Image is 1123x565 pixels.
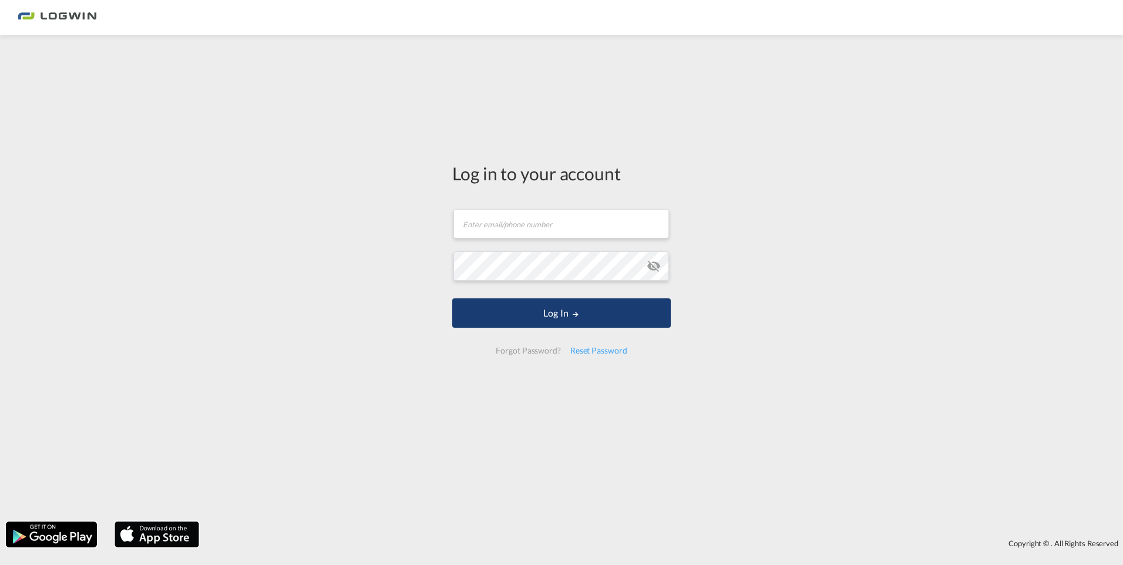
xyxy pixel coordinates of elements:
button: LOGIN [452,298,671,328]
md-icon: icon-eye-off [647,259,661,273]
input: Enter email/phone number [453,209,669,238]
div: Forgot Password? [491,340,565,361]
img: google.png [5,520,98,549]
div: Log in to your account [452,161,671,186]
div: Reset Password [566,340,632,361]
div: Copyright © . All Rights Reserved [205,533,1123,553]
img: apple.png [113,520,200,549]
img: bc73a0e0d8c111efacd525e4c8ad7d32.png [18,5,97,31]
